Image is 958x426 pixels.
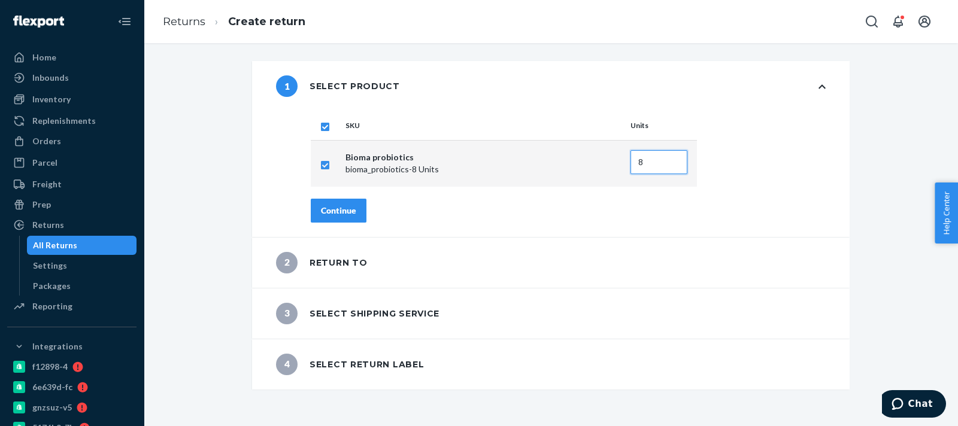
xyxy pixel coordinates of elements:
[7,153,137,172] a: Parcel
[276,75,400,97] div: Select product
[7,398,137,417] a: gnzsuz-v5
[935,182,958,244] button: Help Center
[32,219,64,231] div: Returns
[276,75,298,97] span: 1
[32,157,57,169] div: Parcel
[27,236,137,255] a: All Returns
[163,15,205,28] a: Returns
[630,150,687,174] input: Enter quantity
[7,48,137,67] a: Home
[7,175,137,194] a: Freight
[626,111,697,140] th: Units
[32,381,72,393] div: 6e639d-fc
[311,199,366,223] button: Continue
[886,10,910,34] button: Open notifications
[341,111,626,140] th: SKU
[912,10,936,34] button: Open account menu
[321,205,356,217] div: Continue
[882,390,946,420] iframe: Opens a widget where you can chat to one of our agents
[228,15,305,28] a: Create return
[32,178,62,190] div: Freight
[7,90,137,109] a: Inventory
[33,280,71,292] div: Packages
[153,4,315,39] ol: breadcrumbs
[32,340,83,352] div: Integrations
[276,252,367,273] div: Return to
[276,252,298,273] span: 2
[32,135,61,147] div: Orders
[113,10,137,34] button: Close Navigation
[860,10,884,34] button: Open Search Box
[7,357,137,376] a: f12898-4
[32,72,69,84] div: Inbounds
[7,378,137,397] a: 6e639d-fc
[276,354,424,375] div: Select return label
[276,303,298,324] span: 3
[33,260,67,272] div: Settings
[32,51,56,63] div: Home
[27,276,137,296] a: Packages
[7,215,137,235] a: Returns
[7,111,137,130] a: Replenishments
[32,361,68,373] div: f12898-4
[32,115,96,127] div: Replenishments
[27,256,137,275] a: Settings
[7,297,137,316] a: Reporting
[7,68,137,87] a: Inbounds
[32,93,71,105] div: Inventory
[33,239,77,251] div: All Returns
[7,132,137,151] a: Orders
[7,337,137,356] button: Integrations
[276,354,298,375] span: 4
[345,163,621,175] p: bioma_probiotics - 8 Units
[276,303,439,324] div: Select shipping service
[32,199,51,211] div: Prep
[32,300,72,312] div: Reporting
[345,151,621,163] p: Bioma probiotics
[13,16,64,28] img: Flexport logo
[7,195,137,214] a: Prep
[32,401,72,413] div: gnzsuz-v5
